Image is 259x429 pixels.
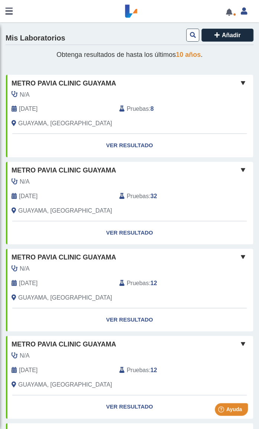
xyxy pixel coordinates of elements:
span: Metro Pavia Clinic Guayama [12,252,116,262]
span: 2025-02-08 [19,104,38,113]
span: Obtenga resultados de hasta los últimos . [56,51,203,58]
span: GUAYAMA, PR [18,206,112,215]
div: : [114,279,221,288]
span: 10 años [176,51,201,58]
span: 2025-01-24 [19,192,38,201]
b: 32 [150,193,157,199]
a: Ver Resultado [6,134,253,157]
span: Pruebas [127,192,149,201]
a: Ver Resultado [6,221,253,245]
span: 2024-12-14 [19,279,38,288]
span: N/A [20,351,30,360]
span: Pruebas [127,104,149,113]
span: GUAYAMA, PR [18,380,112,389]
span: Pruebas [127,366,149,375]
span: Metro Pavia Clinic Guayama [12,339,116,349]
a: Ver Resultado [6,308,253,332]
span: Añadir [222,32,241,38]
span: Metro Pavia Clinic Guayama [12,165,116,175]
span: GUAYAMA, PR [18,119,112,128]
span: N/A [20,90,30,99]
div: : [114,192,221,201]
span: 2024-08-10 [19,366,38,375]
div: : [114,366,221,375]
span: Pruebas [127,279,149,288]
div: : [114,104,221,113]
a: Ver Resultado [6,395,253,419]
h4: Mis Laboratorios [6,34,65,43]
b: 8 [150,106,154,112]
b: 12 [150,367,157,373]
span: Metro Pavia Clinic Guayama [12,78,116,88]
b: 12 [150,280,157,286]
span: N/A [20,177,30,186]
button: Añadir [201,29,253,42]
span: N/A [20,264,30,273]
iframe: Help widget launcher [193,400,251,421]
span: GUAYAMA, PR [18,293,112,302]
